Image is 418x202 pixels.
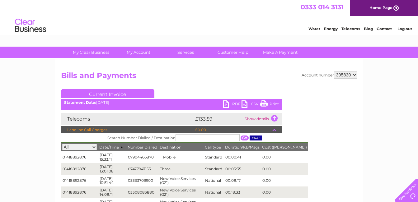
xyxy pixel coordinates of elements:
span: Number Dialled [128,145,157,149]
td: 0.00 [261,175,308,187]
td: New Voice Services (G21) [158,186,204,198]
a: Make A Payment [255,47,306,58]
td: 01418892876 [61,163,98,175]
td: 0.00 [261,186,308,198]
div: [DATE] [61,100,282,105]
td: 01418892876 [61,175,98,187]
td: 03308083880 [126,186,158,198]
td: 00:18:33 [224,186,261,198]
div: Clear Business is a trading name of Verastar Limited (registered in [GEOGRAPHIC_DATA] No. 3667643... [62,3,356,30]
a: Log out [397,26,412,31]
div: Account number [302,71,357,79]
a: My Account [113,47,164,58]
span: Call type [205,145,221,149]
td: National [204,186,224,198]
td: [DATE] 13:01:08 [98,163,126,175]
td: 03333709900 [126,175,158,187]
td: Standard [204,151,224,163]
h2: Bills and Payments [61,71,357,83]
a: PDF [223,100,242,109]
a: Blog [364,26,373,31]
a: Current Invoice [61,89,154,98]
td: Standard [204,163,224,175]
td: Show details [243,113,282,125]
a: My Clear Business [65,47,117,58]
td: New Voice Services (G21) [158,175,204,187]
th: Search Number Dialled / Destination [61,133,308,143]
span: Date/Time [99,145,125,149]
b: Statement Date: [64,100,96,105]
td: 0.00 [261,163,308,175]
a: Print [260,100,279,109]
td: National [204,175,224,187]
td: Three [158,163,204,175]
a: Contact [377,26,392,31]
a: Energy [324,26,338,31]
a: Telecoms [341,26,360,31]
a: CSV [242,100,260,109]
td: 00:05:35 [224,163,261,175]
td: 07477947153 [126,163,158,175]
td: T Mobile [158,151,204,163]
td: £0.00 [194,126,272,134]
td: £133.59 [194,113,243,125]
td: 01418892876 [61,151,98,163]
span: Duration/KB/Msgs [225,145,260,149]
a: Water [308,26,320,31]
td: 00:00:41 [224,151,261,163]
td: 00:08:17 [224,175,261,187]
img: logo.png [15,16,46,35]
td: [DATE] 14:08:11 [98,186,126,198]
td: 01418892876 [61,186,98,198]
span: Destination [160,145,181,149]
span: Cost ([PERSON_NAME]) [262,145,307,149]
a: 0333 014 3131 [301,3,344,11]
td: 0.00 [261,151,308,163]
a: Customer Help [207,47,259,58]
td: [DATE] 10:51:44 [98,175,126,187]
a: Services [160,47,211,58]
td: Telecoms [61,113,194,125]
td: [DATE] 15:33:11 [98,151,126,163]
td: Landline Call Charges [61,126,194,134]
td: 07904466870 [126,151,158,163]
